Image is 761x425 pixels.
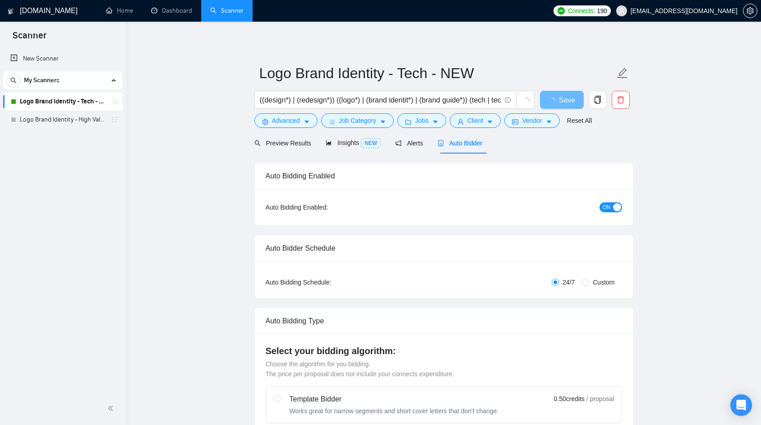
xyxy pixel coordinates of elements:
span: caret-down [304,118,310,125]
span: user [618,8,625,14]
span: NEW [361,138,381,148]
div: Template Bidder [290,394,499,405]
div: Auto Bidding Schedule: [266,277,384,287]
a: dashboardDashboard [151,7,192,14]
span: double-left [107,404,116,413]
span: search [254,140,261,146]
span: 190 [597,6,607,16]
a: setting [743,7,757,14]
span: Preview Results [254,140,311,147]
span: robot [438,140,444,146]
img: logo [8,4,14,19]
input: Scanner name... [259,62,615,84]
button: barsJob Categorycaret-down [321,113,394,128]
span: loading [521,98,530,106]
a: homeHome [106,7,133,14]
button: search [6,73,21,88]
span: Auto Bidder [438,140,482,147]
span: caret-down [487,118,493,125]
span: setting [743,7,757,14]
button: idcardVendorcaret-down [504,113,559,128]
div: Auto Bidding Enabled: [266,202,384,212]
span: notification [395,140,401,146]
span: setting [262,118,268,125]
span: Custom [589,277,618,287]
a: Reset All [567,116,592,126]
img: upwork-logo.png [558,7,565,14]
span: / proposal [586,394,614,403]
span: edit [617,67,628,79]
span: Jobs [415,116,429,126]
span: Scanner [5,29,54,48]
span: Choose the algorithm for you bidding. The price per proposal does not include your connects expen... [266,360,454,378]
span: bars [329,118,335,125]
span: idcard [512,118,518,125]
button: folderJobscaret-down [397,113,446,128]
a: Logo Brand Identity - High Value with Client History [20,111,106,129]
span: copy [589,96,606,104]
span: delete [612,96,629,104]
button: Save [540,91,584,109]
span: Alerts [395,140,423,147]
button: setting [743,4,757,18]
span: 24/7 [559,277,578,287]
span: caret-down [546,118,552,125]
span: caret-down [380,118,386,125]
span: Insights [326,139,381,146]
span: info-circle [505,97,511,103]
li: New Scanner [3,50,123,68]
button: settingAdvancedcaret-down [254,113,318,128]
span: My Scanners [24,71,60,89]
div: Works great for narrow segments and short cover letters that don't change. [290,406,499,416]
button: delete [612,91,630,109]
button: userClientcaret-down [450,113,501,128]
div: Auto Bidding Enabled [266,163,622,189]
span: search [7,77,20,84]
h4: Select your bidding algorithm: [266,345,622,357]
span: Save [559,94,575,106]
span: ON [603,202,611,212]
button: copy [589,91,607,109]
span: caret-down [432,118,438,125]
div: Auto Bidding Type [266,308,622,334]
span: 0.50 credits [554,394,585,404]
span: Advanced [272,116,300,126]
li: My Scanners [3,71,123,129]
span: Job Category [339,116,376,126]
div: Open Intercom Messenger [730,394,752,416]
a: New Scanner [10,50,115,68]
span: holder [111,98,118,105]
div: Auto Bidder Schedule [266,235,622,261]
input: Search Freelance Jobs... [260,94,501,106]
span: Client [467,116,484,126]
span: folder [405,118,411,125]
a: Logo Brand Identity - Tech - NEW [20,93,106,111]
a: searchScanner [210,7,244,14]
span: holder [111,116,118,123]
span: loading [548,98,559,105]
span: area-chart [326,140,332,146]
span: user [457,118,464,125]
span: Connects: [568,6,595,16]
span: Vendor [522,116,542,126]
